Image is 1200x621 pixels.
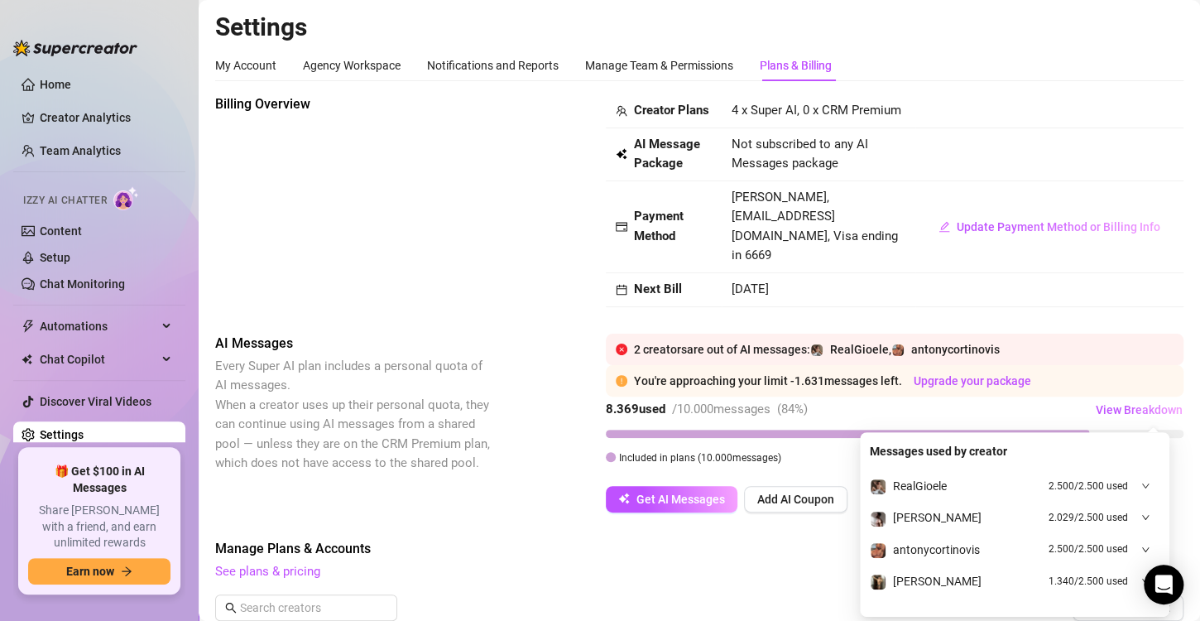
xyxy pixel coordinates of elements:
[616,375,627,387] span: exclamation-circle
[1141,577,1150,585] span: down
[1141,546,1150,554] span: down
[606,486,737,513] button: Get AI Messages
[13,40,137,56] img: logo-BBDzfeDw.svg
[40,144,121,157] a: Team Analytics
[1096,403,1183,416] span: View Breakdown
[40,313,157,339] span: Automations
[40,224,82,238] a: Content
[1049,542,1128,557] span: 2.500 / 2.500 used
[732,135,905,174] span: Not subscribed to any AI Messages package
[619,452,781,464] span: Included in plans ( 10.000 messages)
[914,374,1031,388] a: Upgrade your package
[1144,565,1183,604] div: Open Intercom Messenger
[744,486,847,513] button: Add AI Coupon
[215,564,320,579] a: See plans & pricing
[938,221,950,233] span: edit
[732,103,901,118] span: 4 x Super AI, 0 x CRM Premium
[225,602,237,614] span: search
[871,479,886,494] img: RealGioele
[40,277,125,291] a: Chat Monitoring
[893,511,982,524] span: [PERSON_NAME]
[830,343,889,356] span: RealGioele
[1141,513,1150,522] span: down
[22,354,32,365] img: Chat Copilot
[1049,510,1128,526] span: 2.029 / 2.500 used
[892,344,904,356] img: antonycortinovis
[893,543,980,556] span: antonycortinovis
[616,221,627,233] span: credit-card
[870,445,1007,458] strong: Messages used by creator
[22,320,35,333] span: thunderbolt
[870,566,1159,597] div: Bruno[PERSON_NAME]1.340/2.500 used
[23,193,107,209] span: Izzy AI Chatter
[616,344,627,355] span: close-circle
[811,344,823,356] img: RealGioele
[957,220,1160,233] span: Update Payment Method or Billing Info
[634,282,682,296] strong: Next Bill
[634,340,1174,359] div: 2 creator s are out of AI messages: ,
[1095,397,1183,423] button: View Breakdown
[121,566,132,577] span: arrow-right
[215,334,493,354] span: AI Messages
[1049,574,1128,590] span: 1.340 / 2.500 used
[893,479,947,493] span: RealGioele
[911,343,1000,356] span: antonycortinovis
[871,575,886,590] img: Bruno
[1141,482,1150,490] span: down
[616,284,627,296] span: calendar
[240,599,374,617] input: Search creators
[215,56,276,75] div: My Account
[40,78,71,91] a: Home
[113,186,139,210] img: AI Chatter
[40,395,151,408] a: Discover Viral Videos
[215,539,1183,559] span: Manage Plans & Accounts
[28,464,170,496] span: 🎁 Get $100 in AI Messages
[1049,479,1128,494] span: 2.500 / 2.500 used
[893,575,982,588] span: [PERSON_NAME]
[215,12,1183,43] h2: Settings
[925,214,1174,240] button: Update Payment Method or Billing Info
[40,346,157,373] span: Chat Copilot
[606,402,665,416] strong: 8.369 used
[870,502,1159,533] div: Johnnyrichs[PERSON_NAME]2.029/2.500 used
[870,470,1159,502] div: RealGioeleRealGioele2.500/2.500 used
[616,105,627,117] span: team
[66,565,114,578] span: Earn now
[757,493,834,506] span: Add AI Coupon
[760,56,832,75] div: Plans & Billing
[777,402,808,416] span: ( 84 %)
[634,137,700,171] strong: AI Message Package
[634,103,709,118] strong: Creator Plans
[634,372,1174,390] div: You're approaching your limit - 1.631 messages left.
[215,94,493,114] span: Billing Overview
[636,493,725,506] span: Get AI Messages
[871,543,886,558] img: antonycortinovis
[427,56,559,75] div: Notifications and Reports
[871,512,886,527] img: Johnnyrichs
[585,56,733,75] div: Manage Team & Permissions
[40,251,70,264] a: Setup
[28,558,170,585] button: Earn nowarrow-right
[40,428,84,441] a: Settings
[28,503,170,551] span: Share [PERSON_NAME] with a friend, and earn unlimited rewards
[732,190,898,263] span: [PERSON_NAME], [EMAIL_ADDRESS][DOMAIN_NAME], Visa ending in 6669
[215,359,490,471] span: Every Super AI plan includes a personal quota of AI messages. When a creator uses up their person...
[672,402,770,416] span: / 10.000 messages
[634,209,684,243] strong: Payment Method
[303,56,401,75] div: Agency Workspace
[870,534,1159,566] div: antonycortinovisantonycortinovis2.500/2.500 used
[40,104,172,131] a: Creator Analytics
[732,282,769,296] span: [DATE]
